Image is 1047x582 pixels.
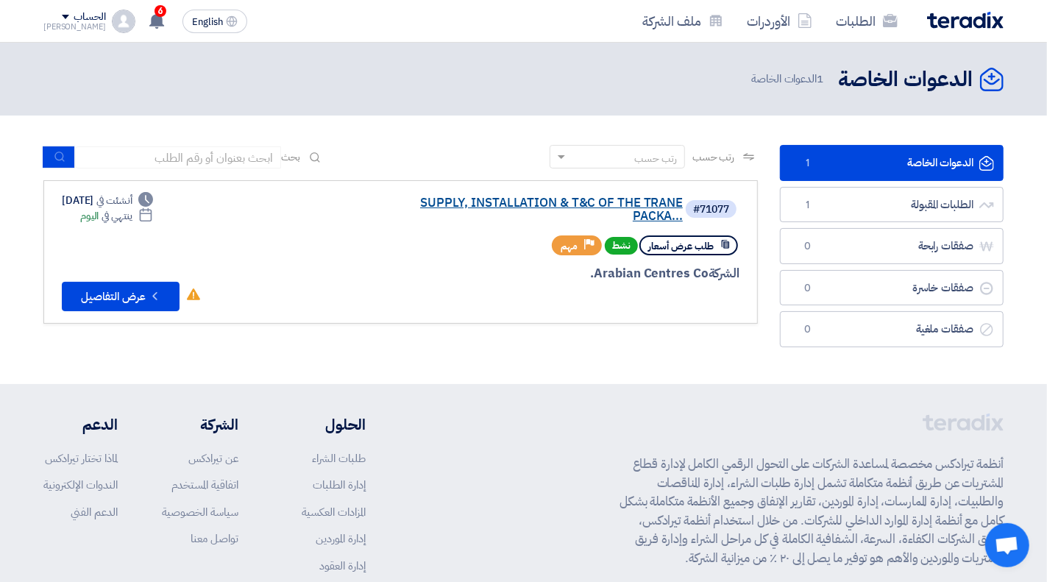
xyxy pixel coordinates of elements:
span: أنشئت في [96,193,132,208]
a: الطلبات [824,4,909,38]
a: سياسة الخصوصية [162,504,238,520]
a: المزادات العكسية [302,504,366,520]
button: English [182,10,247,33]
a: الأوردرات [735,4,824,38]
a: الدعوات الخاصة1 [780,145,1004,181]
img: Teradix logo [927,12,1004,29]
li: الشركة [162,414,238,436]
div: اليوم [80,208,153,224]
div: الحساب [74,11,105,24]
span: 1 [798,198,816,213]
a: ملف الشركة [631,4,735,38]
a: SUPPLY, INSTALLATION & T&C OF THE TRANE PACKA... [388,196,683,223]
a: اتفاقية المستخدم [171,477,238,493]
span: 1 [798,156,816,171]
a: الدعم الفني [71,504,118,520]
span: 1 [817,71,823,87]
span: مهم [561,239,578,253]
span: 0 [798,281,816,296]
a: صفقات رابحة0 [780,228,1004,264]
span: 6 [155,5,166,17]
a: إدارة الموردين [316,530,366,547]
span: الشركة [709,264,740,283]
span: 0 [798,239,816,254]
span: ينتهي في [102,208,132,224]
li: الحلول [283,414,366,436]
a: الندوات الإلكترونية [43,477,118,493]
a: طلبات الشراء [312,450,366,466]
div: [PERSON_NAME] [43,23,106,31]
span: طلب عرض أسعار [648,239,714,253]
a: إدارة العقود [319,558,366,574]
span: بحث [281,149,300,165]
div: Arabian Centres Co. [386,264,739,283]
li: الدعم [43,414,118,436]
span: 0 [798,322,816,337]
a: صفقات ملغية0 [780,311,1004,347]
a: صفقات خاسرة0 [780,270,1004,306]
a: Open chat [985,523,1029,567]
img: profile_test.png [112,10,135,33]
div: رتب حسب [634,151,677,166]
div: [DATE] [62,193,153,208]
a: لماذا تختار تيرادكس [45,450,118,466]
span: نشط [605,237,638,255]
span: English [192,17,223,27]
a: إدارة الطلبات [313,477,366,493]
a: تواصل معنا [191,530,238,547]
span: الدعوات الخاصة [751,71,826,88]
button: عرض التفاصيل [62,282,180,311]
span: رتب حسب [692,149,734,165]
a: عن تيرادكس [188,450,238,466]
div: #71077 [693,205,729,215]
a: الطلبات المقبولة1 [780,187,1004,223]
input: ابحث بعنوان أو رقم الطلب [75,146,281,168]
h2: الدعوات الخاصة [838,65,973,94]
p: أنظمة تيرادكس مخصصة لمساعدة الشركات على التحول الرقمي الكامل لإدارة قطاع المشتريات عن طريق أنظمة ... [620,455,1004,567]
